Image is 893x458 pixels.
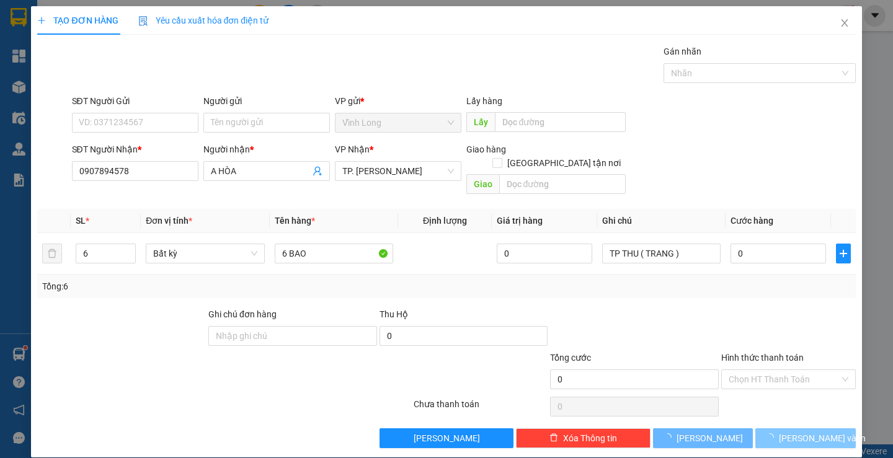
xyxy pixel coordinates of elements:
input: Dọc đường [499,174,626,194]
span: Cước hàng [731,216,773,226]
span: Giao [466,174,499,194]
span: SL [76,216,86,226]
label: Gán nhãn [664,46,701,56]
div: Người nhận [203,143,330,156]
span: Định lượng [423,216,467,226]
span: [PERSON_NAME] [414,431,480,445]
button: Close [827,6,862,41]
span: Tên hàng [275,216,315,226]
span: Lấy [466,112,495,132]
span: Vĩnh Long [342,113,454,132]
span: [GEOGRAPHIC_DATA] tận nơi [502,156,626,170]
div: 0376812777 [81,55,180,73]
button: [PERSON_NAME] [653,428,753,448]
span: loading [663,433,677,442]
span: Thu Hộ [380,309,408,319]
span: Xóa Thông tin [563,431,617,445]
div: SĐT Người Nhận [72,143,198,156]
div: VP gửi [335,94,461,108]
span: VP Nhận [335,144,370,154]
span: [PERSON_NAME] [677,431,743,445]
span: TP. Hồ Chí Minh [342,162,454,180]
span: Bất kỳ [153,244,257,263]
input: Ghi Chú [602,244,721,263]
img: icon [138,16,148,26]
span: Yêu cầu xuất hóa đơn điện tử [138,15,269,25]
span: user-add [313,166,322,176]
span: plus [837,249,850,258]
button: [PERSON_NAME] [380,428,514,448]
span: TẠO ĐƠN HÀNG [37,15,118,25]
th: Ghi chú [597,209,726,233]
div: SĐT Người Gửi [72,94,198,108]
span: plus [37,16,46,25]
span: [PERSON_NAME] và In [779,431,866,445]
span: Gửi: [11,12,30,25]
span: close [840,18,850,28]
input: VD: Bàn, Ghế [275,244,393,263]
span: Giá trị hàng [497,216,543,226]
button: [PERSON_NAME] và In [755,428,855,448]
div: Tổng: 6 [42,280,345,293]
div: Vĩnh Long [11,11,72,40]
span: Lấy hàng [466,96,502,106]
div: CHỊ MAI [81,40,180,55]
div: Chưa thanh toán [412,397,549,419]
input: Ghi chú đơn hàng [208,326,377,346]
label: Hình thức thanh toán [721,353,804,363]
span: Đơn vị tính [146,216,192,226]
span: delete [549,433,558,443]
input: 0 [497,244,592,263]
span: Giao hàng [466,144,506,154]
button: plus [836,244,851,263]
button: delete [42,244,62,263]
span: Tổng cước [550,353,591,363]
button: deleteXóa Thông tin [516,428,651,448]
label: Ghi chú đơn hàng [208,309,277,319]
div: TP. [PERSON_NAME] [81,11,180,40]
span: Nhận: [81,12,110,25]
span: loading [765,433,779,442]
input: Dọc đường [495,112,626,132]
div: BÁN LẺ KHÔNG GIAO HÓA ĐƠN [11,40,72,100]
div: Người gửi [203,94,330,108]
